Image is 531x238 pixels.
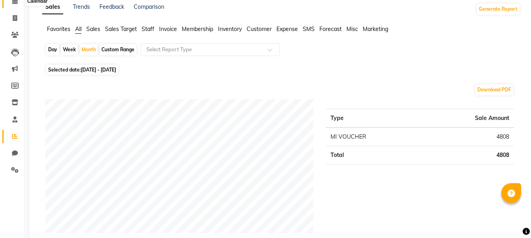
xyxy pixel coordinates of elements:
[99,3,124,10] a: Feedback
[182,25,213,33] span: Membership
[61,44,78,55] div: Week
[142,25,154,33] span: Staff
[422,146,514,164] td: 4808
[477,4,519,15] button: Generate Report
[326,128,422,146] td: MI VOUCHER
[422,128,514,146] td: 4808
[99,44,136,55] div: Custom Range
[105,25,137,33] span: Sales Target
[159,25,177,33] span: Invoice
[86,25,100,33] span: Sales
[218,25,242,33] span: Inventory
[303,25,315,33] span: SMS
[47,25,70,33] span: Favorites
[247,25,272,33] span: Customer
[276,25,298,33] span: Expense
[326,146,422,164] td: Total
[363,25,388,33] span: Marketing
[73,3,90,10] a: Trends
[422,109,514,128] th: Sale Amount
[80,44,98,55] div: Month
[81,67,116,73] span: [DATE] - [DATE]
[326,109,422,128] th: Type
[75,25,82,33] span: All
[46,65,118,75] span: Selected date:
[319,25,342,33] span: Forecast
[475,84,513,95] button: Download PDF
[134,3,164,10] a: Comparison
[46,44,59,55] div: Day
[346,25,358,33] span: Misc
